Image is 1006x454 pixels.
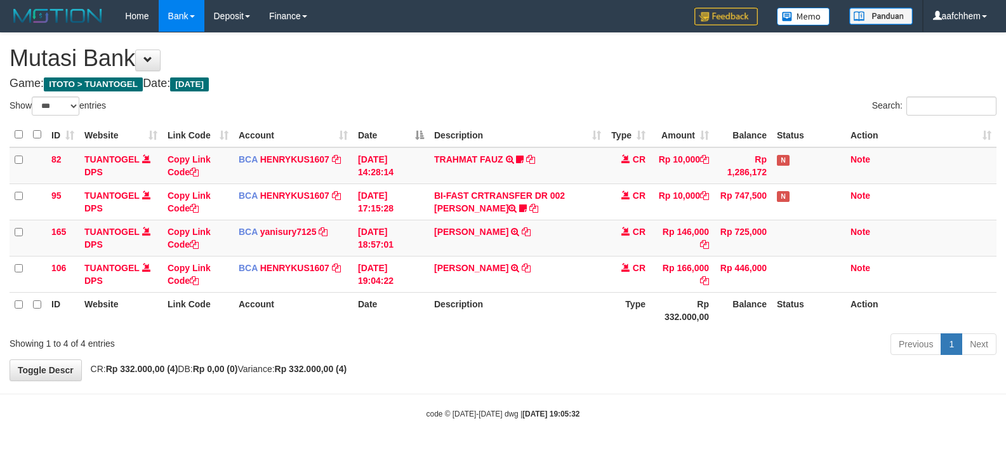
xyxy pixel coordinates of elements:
th: Action: activate to sort column ascending [845,123,996,147]
div: Showing 1 to 4 of 4 entries [10,332,409,350]
th: Link Code [162,292,234,328]
th: ID [46,292,79,328]
img: panduan.png [849,8,913,25]
td: [DATE] 19:04:22 [353,256,429,292]
td: Rp 146,000 [651,220,714,256]
th: Status [772,123,845,147]
a: Copy Link Code [168,154,211,177]
a: Copy Link Code [168,263,211,286]
span: BCA [239,154,258,164]
a: TUANTOGEL [84,227,140,237]
a: HENRYKUS1607 [260,154,329,164]
td: Rp 166,000 [651,256,714,292]
a: Note [850,154,870,164]
span: CR [633,263,645,273]
a: Copy Rp 146,000 to clipboard [700,239,709,250]
label: Show entries [10,97,106,116]
a: TUANTOGEL [84,190,140,201]
th: Link Code: activate to sort column ascending [162,123,234,147]
th: Amount: activate to sort column ascending [651,123,714,147]
label: Search: [872,97,996,116]
th: Date: activate to sort column descending [353,123,429,147]
td: DPS [79,147,162,184]
strong: [DATE] 19:05:32 [522,410,579,418]
a: HENRYKUS1607 [260,190,329,201]
span: Has Note [777,191,790,202]
a: Copy HENRYKUS1607 to clipboard [332,263,341,273]
a: Copy TRAHMAT FAUZ to clipboard [526,154,535,164]
th: Account [234,292,353,328]
small: code © [DATE]-[DATE] dwg | [427,410,580,418]
a: 1 [941,333,962,355]
span: Has Note [777,155,790,166]
strong: Rp 332.000,00 (4) [275,364,347,374]
td: Rp 725,000 [714,220,772,256]
a: Previous [890,333,941,355]
h4: Game: Date: [10,77,996,90]
a: yanisury7125 [260,227,317,237]
td: [DATE] 14:28:14 [353,147,429,184]
th: Website [79,292,162,328]
select: Showentries [32,97,79,116]
a: Copy Link Code [168,190,211,213]
span: CR [633,227,645,237]
td: DPS [79,184,162,220]
a: Copy NANANG SURYANA to clipboard [522,227,531,237]
a: Note [850,227,870,237]
span: 106 [51,263,66,273]
strong: Rp 332.000,00 (4) [106,364,178,374]
td: Rp 446,000 [714,256,772,292]
th: Balance [714,292,772,328]
a: Copy HENRYKUS1607 to clipboard [332,190,341,201]
td: Rp 1,286,172 [714,147,772,184]
a: Copy Rp 10,000 to clipboard [700,190,709,201]
a: TUANTOGEL [84,263,140,273]
a: Note [850,263,870,273]
td: [DATE] 17:15:28 [353,184,429,220]
span: CR [633,190,645,201]
strong: Rp 0,00 (0) [193,364,238,374]
a: HENRYKUS1607 [260,263,329,273]
a: Copy yanisury7125 to clipboard [319,227,328,237]
th: Status [772,292,845,328]
a: Toggle Descr [10,359,82,381]
span: 165 [51,227,66,237]
img: Button%20Memo.svg [777,8,830,25]
span: BCA [239,227,258,237]
th: Description: activate to sort column ascending [429,123,606,147]
th: Description [429,292,606,328]
th: Type [606,292,651,328]
span: [DATE] [170,77,209,91]
a: Copy BI-FAST CRTRANSFER DR 002 DEVIANI SARAGIH to clipboard [529,203,538,213]
td: Rp 747,500 [714,184,772,220]
td: Rp 10,000 [651,184,714,220]
span: BCA [239,190,258,201]
td: [DATE] 18:57:01 [353,220,429,256]
a: TUANTOGEL [84,154,140,164]
a: Copy Rp 166,000 to clipboard [700,276,709,286]
span: 95 [51,190,62,201]
a: Copy MOHAMMAD NUR to clipboard [522,263,531,273]
a: Copy HENRYKUS1607 to clipboard [332,154,341,164]
th: Rp 332.000,00 [651,292,714,328]
th: Type: activate to sort column ascending [606,123,651,147]
a: TRAHMAT FAUZ [434,154,503,164]
td: BI-FAST CRTRANSFER DR 002 [PERSON_NAME] [429,184,606,220]
a: Note [850,190,870,201]
th: Action [845,292,996,328]
h1: Mutasi Bank [10,46,996,71]
th: Account: activate to sort column ascending [234,123,353,147]
span: BCA [239,263,258,273]
td: DPS [79,220,162,256]
span: ITOTO > TUANTOGEL [44,77,143,91]
a: Copy Rp 10,000 to clipboard [700,154,709,164]
th: Date [353,292,429,328]
img: MOTION_logo.png [10,6,106,25]
a: [PERSON_NAME] [434,263,508,273]
th: Balance [714,123,772,147]
th: Website: activate to sort column ascending [79,123,162,147]
span: CR: DB: Variance: [84,364,347,374]
span: 82 [51,154,62,164]
a: [PERSON_NAME] [434,227,508,237]
span: CR [633,154,645,164]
